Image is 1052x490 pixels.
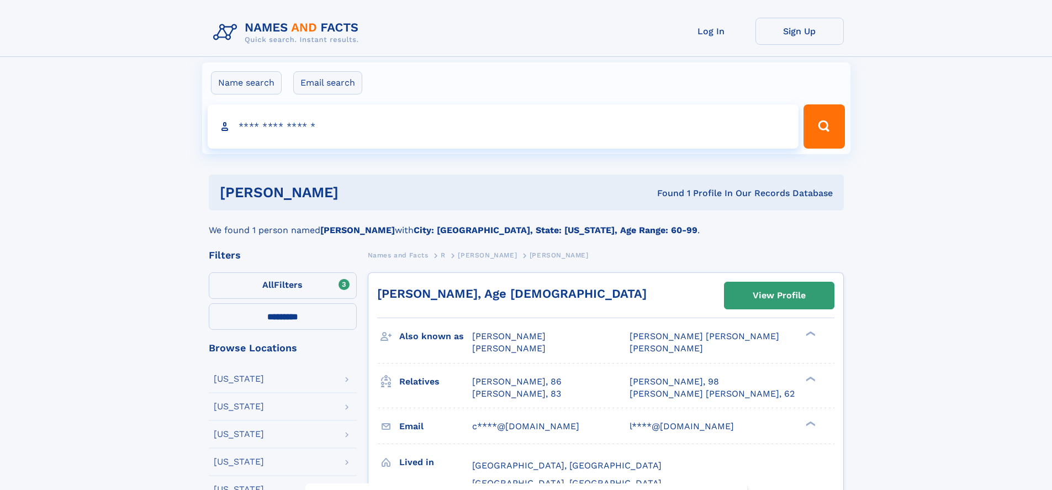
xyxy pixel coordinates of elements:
[293,71,362,94] label: Email search
[725,282,834,309] a: View Profile
[667,18,755,45] a: Log In
[630,376,719,388] a: [PERSON_NAME], 98
[209,210,844,237] div: We found 1 person named with .
[753,283,806,308] div: View Profile
[472,388,561,400] a: [PERSON_NAME], 83
[214,457,264,466] div: [US_STATE]
[441,248,446,262] a: R
[399,417,472,436] h3: Email
[368,248,429,262] a: Names and Facts
[803,420,816,427] div: ❯
[414,225,697,235] b: City: [GEOGRAPHIC_DATA], State: [US_STATE], Age Range: 60-99
[209,343,357,353] div: Browse Locations
[211,71,282,94] label: Name search
[458,248,517,262] a: [PERSON_NAME]
[209,250,357,260] div: Filters
[530,251,589,259] span: [PERSON_NAME]
[214,402,264,411] div: [US_STATE]
[472,478,662,488] span: [GEOGRAPHIC_DATA], [GEOGRAPHIC_DATA]
[262,280,274,290] span: All
[441,251,446,259] span: R
[630,388,795,400] a: [PERSON_NAME] [PERSON_NAME], 62
[803,330,816,338] div: ❯
[399,453,472,472] h3: Lived in
[208,104,799,149] input: search input
[755,18,844,45] a: Sign Up
[498,187,833,199] div: Found 1 Profile In Our Records Database
[209,18,368,48] img: Logo Names and Facts
[320,225,395,235] b: [PERSON_NAME]
[399,327,472,346] h3: Also known as
[472,376,562,388] a: [PERSON_NAME], 86
[214,375,264,383] div: [US_STATE]
[220,186,498,199] h1: [PERSON_NAME]
[209,272,357,299] label: Filters
[214,430,264,439] div: [US_STATE]
[458,251,517,259] span: [PERSON_NAME]
[803,375,816,382] div: ❯
[472,460,662,471] span: [GEOGRAPHIC_DATA], [GEOGRAPHIC_DATA]
[377,287,647,301] a: [PERSON_NAME], Age [DEMOGRAPHIC_DATA]
[803,104,844,149] button: Search Button
[472,343,546,354] span: [PERSON_NAME]
[472,331,546,341] span: [PERSON_NAME]
[399,372,472,391] h3: Relatives
[630,331,779,341] span: [PERSON_NAME] [PERSON_NAME]
[630,343,703,354] span: [PERSON_NAME]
